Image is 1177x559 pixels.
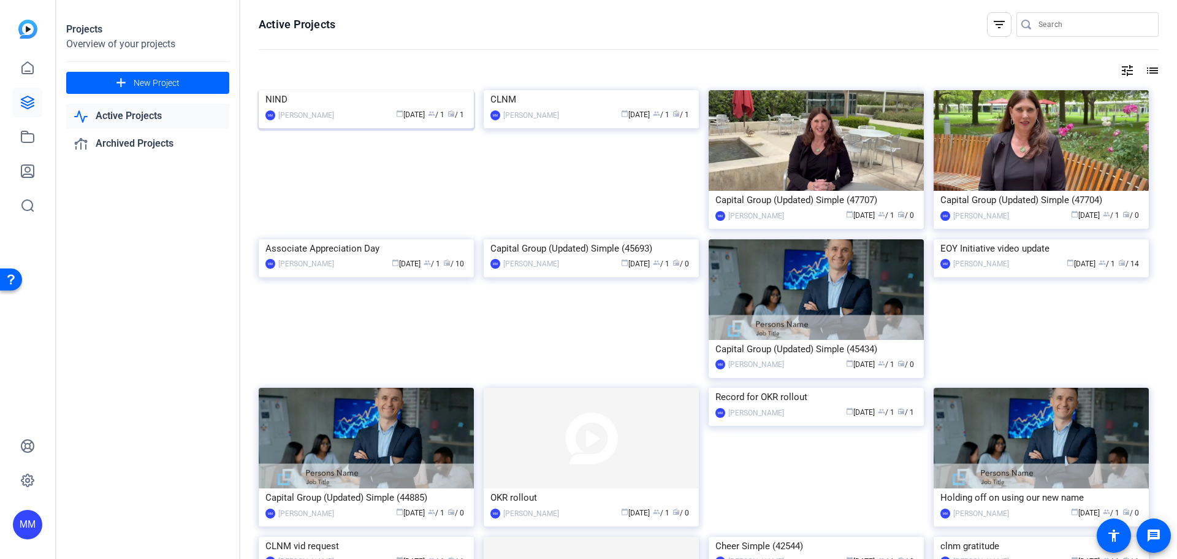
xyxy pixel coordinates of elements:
[653,110,660,117] span: group
[1071,509,1100,517] span: [DATE]
[1103,211,1119,220] span: / 1
[653,509,669,517] span: / 1
[134,77,180,90] span: New Project
[66,72,229,94] button: New Project
[1071,211,1100,220] span: [DATE]
[265,239,467,258] div: Associate Appreciation Day
[878,210,885,218] span: group
[953,507,1009,520] div: [PERSON_NAME]
[715,211,725,221] div: MM
[392,259,399,266] span: calendar_today
[1099,259,1106,266] span: group
[897,407,905,415] span: radio
[1120,63,1135,78] mat-icon: tune
[953,210,1009,222] div: [PERSON_NAME]
[448,509,464,517] span: / 0
[715,191,917,209] div: Capital Group (Updated) Simple (47707)
[443,260,464,268] span: / 10
[1103,210,1110,218] span: group
[621,260,650,268] span: [DATE]
[424,259,431,266] span: group
[113,75,129,91] mat-icon: add
[13,510,42,539] div: MM
[265,488,467,507] div: Capital Group (Updated) Simple (44885)
[1146,528,1161,543] mat-icon: message
[846,211,875,220] span: [DATE]
[940,537,1142,555] div: clnm gratitude
[1118,259,1126,266] span: radio
[846,360,875,369] span: [DATE]
[940,239,1142,258] div: EOY Initiative video update
[940,259,950,269] div: MM
[728,407,784,419] div: [PERSON_NAME]
[265,110,275,120] div: MM
[396,110,403,117] span: calendar_today
[878,211,894,220] span: / 1
[672,110,689,119] span: / 1
[878,407,885,415] span: group
[278,258,334,270] div: [PERSON_NAME]
[715,340,917,358] div: Capital Group (Updated) Simple (45434)
[392,260,421,268] span: [DATE]
[653,508,660,515] span: group
[448,110,464,119] span: / 1
[1071,210,1078,218] span: calendar_today
[278,507,334,520] div: [PERSON_NAME]
[846,360,853,367] span: calendar_today
[878,360,894,369] span: / 1
[1099,260,1115,268] span: / 1
[428,110,435,117] span: group
[396,508,403,515] span: calendar_today
[940,191,1142,209] div: Capital Group (Updated) Simple (47704)
[846,407,853,415] span: calendar_today
[653,110,669,119] span: / 1
[878,408,894,417] span: / 1
[1122,211,1139,220] span: / 0
[503,507,559,520] div: [PERSON_NAME]
[1103,509,1119,517] span: / 1
[1144,63,1159,78] mat-icon: list
[1067,260,1095,268] span: [DATE]
[490,239,692,258] div: Capital Group (Updated) Simple (45693)
[490,259,500,269] div: MM
[621,509,650,517] span: [DATE]
[1103,508,1110,515] span: group
[653,259,660,266] span: group
[621,508,628,515] span: calendar_today
[940,211,950,221] div: MM
[728,210,784,222] div: [PERSON_NAME]
[715,537,917,555] div: Cheer Simple (42544)
[897,360,905,367] span: radio
[265,90,467,109] div: NIND
[672,260,689,268] span: / 0
[396,110,425,119] span: [DATE]
[878,360,885,367] span: group
[653,260,669,268] span: / 1
[621,259,628,266] span: calendar_today
[621,110,650,119] span: [DATE]
[897,408,914,417] span: / 1
[18,20,37,39] img: blue-gradient.svg
[259,17,335,32] h1: Active Projects
[424,260,440,268] span: / 1
[66,131,229,156] a: Archived Projects
[953,258,1009,270] div: [PERSON_NAME]
[940,509,950,519] div: MM
[846,210,853,218] span: calendar_today
[396,509,425,517] span: [DATE]
[1122,509,1139,517] span: / 0
[265,259,275,269] div: MM
[1107,528,1121,543] mat-icon: accessibility
[1118,260,1139,268] span: / 14
[992,17,1007,32] mat-icon: filter_list
[672,509,689,517] span: / 0
[66,37,229,52] div: Overview of your projects
[503,258,559,270] div: [PERSON_NAME]
[265,537,467,555] div: CLNM vid request
[490,110,500,120] div: MM
[1067,259,1074,266] span: calendar_today
[715,388,917,406] div: Record for OKR rollout
[846,408,875,417] span: [DATE]
[897,360,914,369] span: / 0
[672,259,680,266] span: radio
